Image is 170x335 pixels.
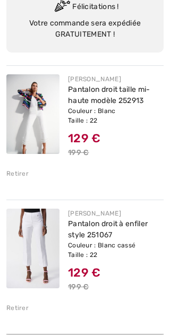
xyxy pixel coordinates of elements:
[68,283,89,292] font: 199 €
[68,108,116,115] font: Couleur : Blanc
[68,242,135,250] font: Couleur : Blanc cassé
[68,117,97,125] font: Taille : 22
[68,76,121,83] font: [PERSON_NAME]
[72,3,119,12] font: Félicitations !
[68,266,101,280] font: 129 €
[6,305,29,312] font: Retirer
[68,252,97,259] font: Taille : 22
[68,210,121,218] font: [PERSON_NAME]
[6,209,59,289] img: Pantalon droit à enfiler style 251067
[6,170,29,178] font: Retirer
[68,132,101,146] font: 129 €
[6,75,59,154] img: Pantalon droit taille mi-haute modèle 252913
[68,220,148,240] a: Pantalon droit à enfiler style 251067
[68,149,89,158] font: 199 €
[68,85,150,106] a: Pantalon droit taille mi-haute modèle 252913
[29,19,141,39] font: Votre commande sera expédiée GRATUITEMENT !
